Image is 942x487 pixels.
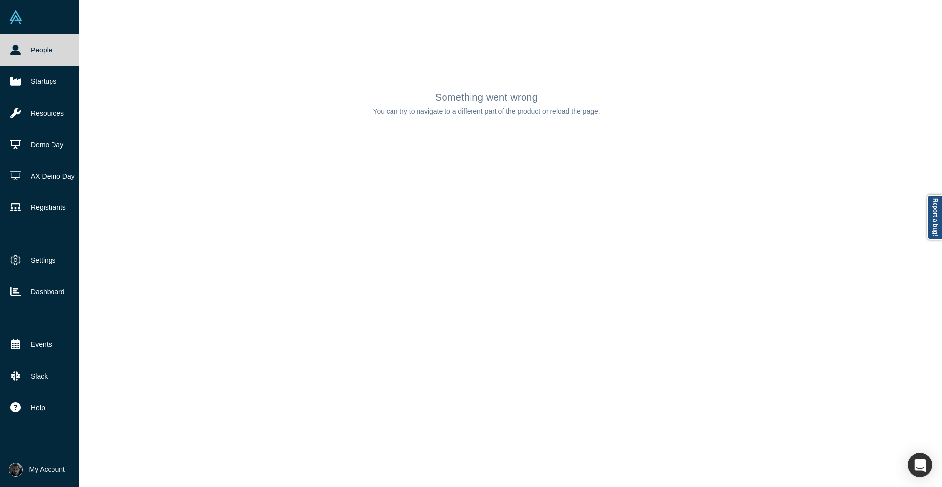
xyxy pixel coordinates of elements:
[9,463,65,477] button: My Account
[31,106,942,117] p: You can try to navigate to a different part of the product or reload the page.
[9,463,23,477] img: Rami C.'s Account
[31,403,45,413] span: Help
[29,464,65,475] span: My Account
[31,91,942,103] h2: Something went wrong
[927,195,942,240] a: Report a bug!
[9,10,23,24] img: Alchemist Vault Logo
